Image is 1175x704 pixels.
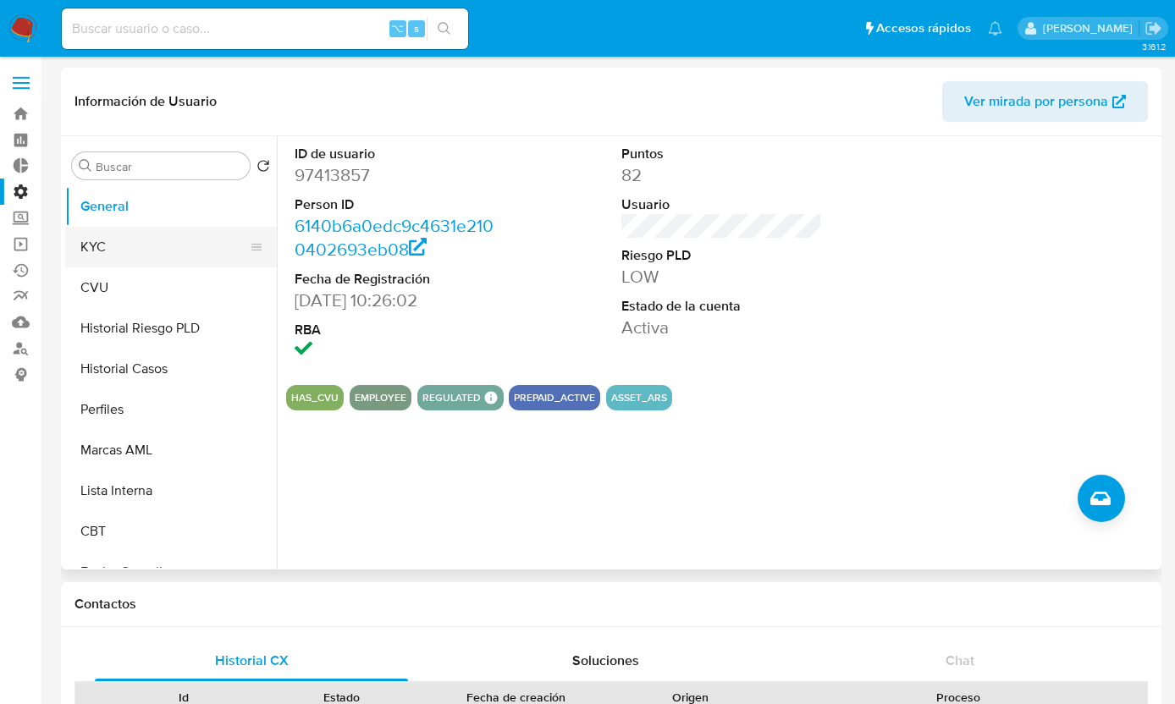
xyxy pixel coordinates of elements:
input: Buscar usuario o caso... [62,18,468,40]
dd: 97413857 [295,163,495,187]
button: Fecha Compliant [65,552,277,592]
dt: Usuario [621,195,822,214]
p: federico.luaces@mercadolibre.com [1043,20,1139,36]
span: Chat [946,651,974,670]
button: Perfiles [65,389,277,430]
button: Historial Riesgo PLD [65,308,277,349]
dt: Puntos [621,145,822,163]
dt: Fecha de Registración [295,270,495,289]
span: s [414,20,419,36]
button: Ver mirada por persona [942,81,1148,122]
dt: RBA [295,321,495,339]
dt: Estado de la cuenta [621,297,822,316]
button: Historial Casos [65,349,277,389]
dt: ID de usuario [295,145,495,163]
dd: LOW [621,265,822,289]
button: Marcas AML [65,430,277,470]
span: Ver mirada por persona [964,81,1108,122]
button: General [65,186,277,227]
input: Buscar [96,159,243,174]
h1: Información de Usuario [74,93,217,110]
button: Buscar [79,159,92,173]
span: ⌥ [391,20,404,36]
a: Salir [1145,19,1162,37]
button: CVU [65,267,277,308]
span: Accesos rápidos [876,19,971,37]
span: Soluciones [572,651,639,670]
button: Lista Interna [65,470,277,511]
button: search-icon [427,17,461,41]
button: KYC [65,227,263,267]
span: Historial CX [215,651,289,670]
dt: Person ID [295,195,495,214]
h1: Contactos [74,596,1148,613]
dd: Activa [621,316,822,339]
button: Volver al orden por defecto [257,159,270,178]
dd: 82 [621,163,822,187]
a: Notificaciones [988,21,1002,36]
button: CBT [65,511,277,552]
dt: Riesgo PLD [621,246,822,265]
a: 6140b6a0edc9c4631e2100402693eb08 [295,213,494,261]
dd: [DATE] 10:26:02 [295,289,495,312]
